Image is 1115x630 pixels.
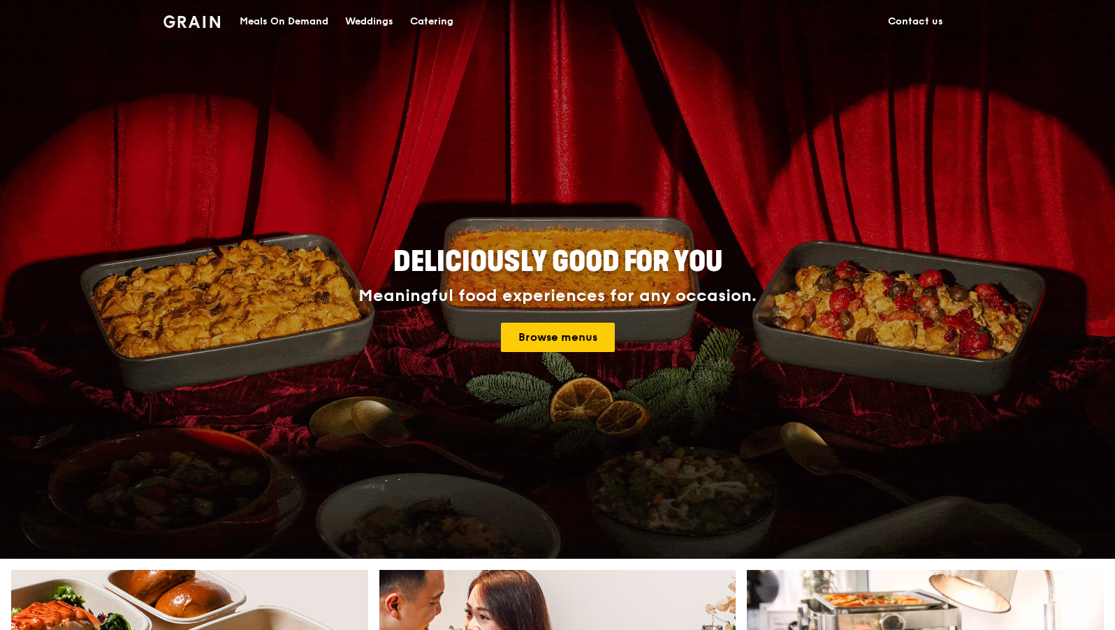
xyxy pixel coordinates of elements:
div: Catering [410,1,453,43]
div: Weddings [345,1,393,43]
div: Meaningful food experiences for any occasion. [306,286,809,306]
div: Meals On Demand [240,1,328,43]
a: Browse menus [501,323,615,352]
a: Weddings [337,1,402,43]
a: Contact us [880,1,952,43]
span: Deliciously good for you [393,245,722,279]
img: Grain [163,15,220,28]
a: Catering [402,1,462,43]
